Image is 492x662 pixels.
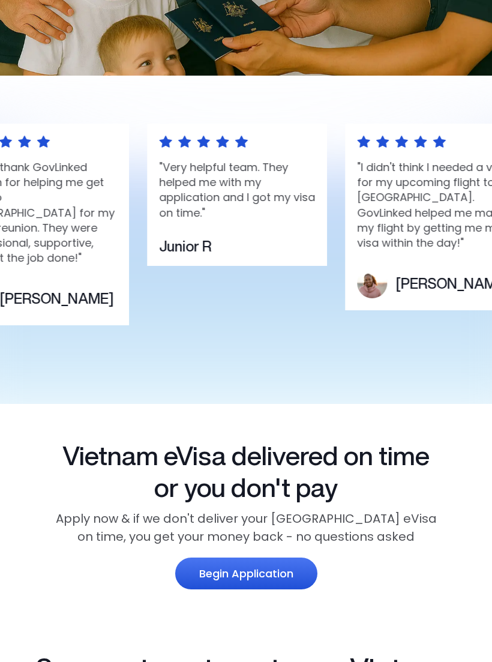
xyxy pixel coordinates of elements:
a: Begin Application [175,558,317,589]
img: Star logo [159,136,248,148]
p: "Very helpful team. They helped me with my application and I got my visa on time." [159,160,315,220]
img: Star logo [357,136,446,148]
h1: Vietnam eVisa delivered on time or you don't pay [48,440,444,504]
div: Apply now & if we don't deliver your [GEOGRAPHIC_DATA] eVisa on time, you get your money back - n... [48,510,444,546]
h2: Junior R [159,238,211,254]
